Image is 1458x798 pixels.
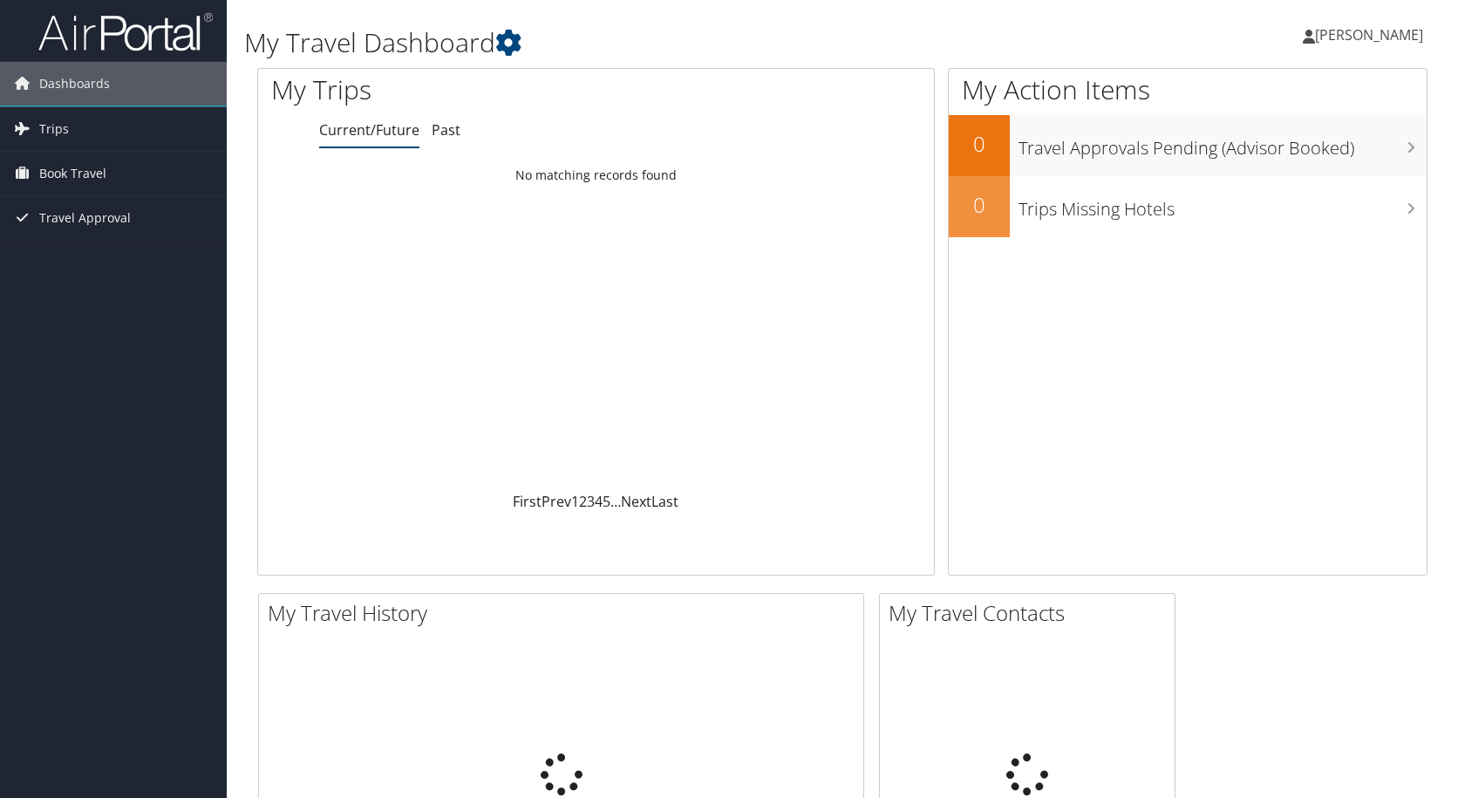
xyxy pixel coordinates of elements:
a: First [513,492,542,511]
h1: My Action Items [949,72,1427,108]
span: [PERSON_NAME] [1315,25,1423,44]
a: Last [651,492,678,511]
a: 0Travel Approvals Pending (Advisor Booked) [949,115,1427,176]
h2: 0 [949,190,1010,220]
span: Book Travel [39,152,106,195]
h2: My Travel Contacts [889,598,1175,628]
h3: Travel Approvals Pending (Advisor Booked) [1019,127,1427,160]
a: 4 [595,492,603,511]
a: Next [621,492,651,511]
a: [PERSON_NAME] [1303,9,1441,61]
a: Current/Future [319,120,419,140]
a: 3 [587,492,595,511]
h3: Trips Missing Hotels [1019,188,1427,222]
h2: 0 [949,129,1010,159]
td: No matching records found [258,160,934,191]
span: Dashboards [39,62,110,106]
span: Travel Approval [39,196,131,240]
a: Prev [542,492,571,511]
a: 0Trips Missing Hotels [949,176,1427,237]
h1: My Trips [271,72,639,108]
a: 5 [603,492,610,511]
span: … [610,492,621,511]
a: 2 [579,492,587,511]
a: Past [432,120,460,140]
h1: My Travel Dashboard [244,24,1042,61]
a: 1 [571,492,579,511]
span: Trips [39,107,69,151]
img: airportal-logo.png [38,11,213,52]
h2: My Travel History [268,598,863,628]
